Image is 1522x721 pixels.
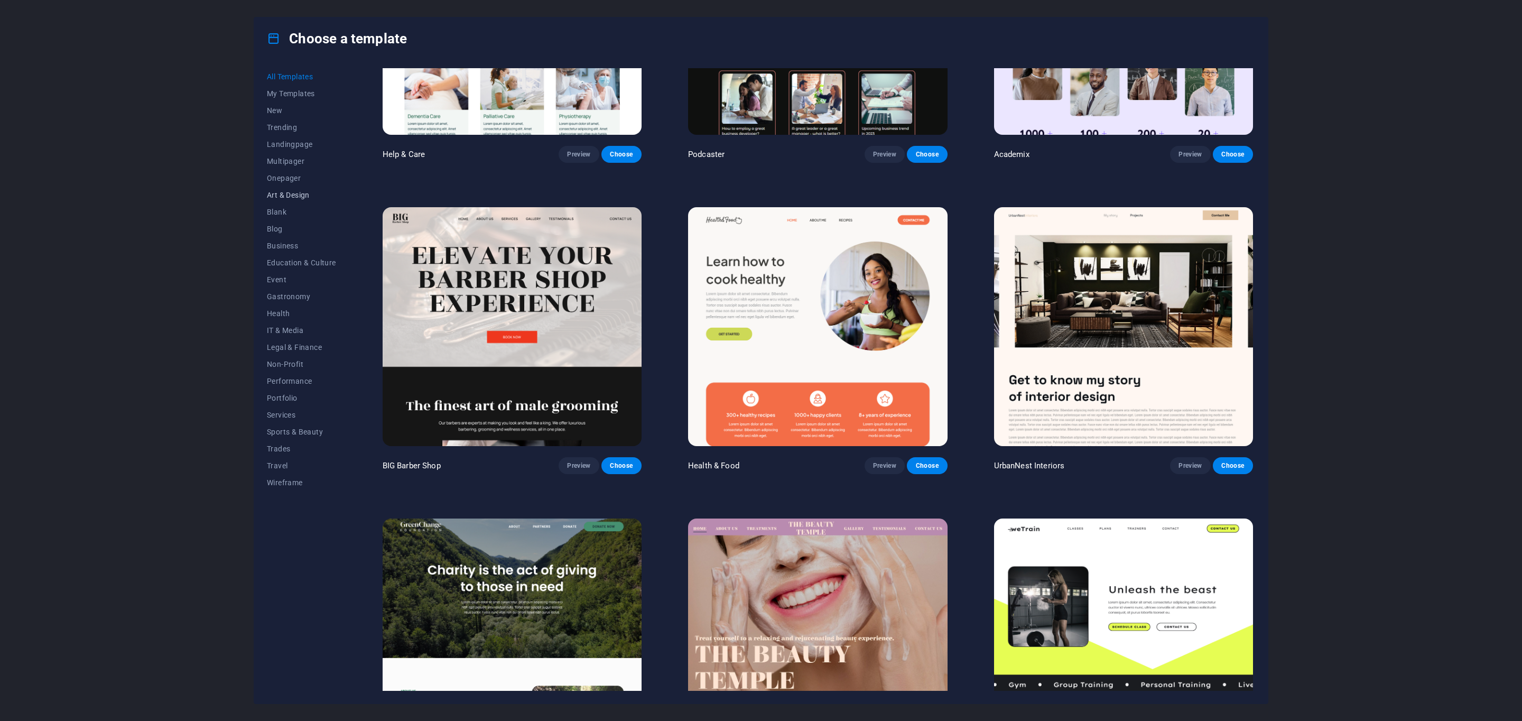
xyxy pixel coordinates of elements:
[267,237,336,254] button: Business
[267,85,336,102] button: My Templates
[267,461,336,470] span: Travel
[601,146,642,163] button: Choose
[688,460,739,471] p: Health & Food
[688,207,947,446] img: Health & Food
[915,461,939,470] span: Choose
[994,207,1253,446] img: UrbanNest Interiors
[1213,457,1253,474] button: Choose
[267,30,407,47] h4: Choose a template
[267,440,336,457] button: Trades
[267,356,336,373] button: Non-Profit
[267,157,336,165] span: Multipager
[267,187,336,204] button: Art & Design
[267,445,336,453] span: Trades
[267,119,336,136] button: Trending
[267,68,336,85] button: All Templates
[267,406,336,423] button: Services
[267,326,336,335] span: IT & Media
[267,170,336,187] button: Onepager
[383,149,425,160] p: Help & Care
[267,136,336,153] button: Landingpage
[1213,146,1253,163] button: Choose
[907,457,947,474] button: Choose
[994,149,1029,160] p: Academix
[267,390,336,406] button: Portfolio
[267,411,336,419] span: Services
[267,174,336,182] span: Onepager
[267,140,336,149] span: Landingpage
[601,457,642,474] button: Choose
[865,146,905,163] button: Preview
[915,150,939,159] span: Choose
[267,478,336,487] span: Wireframe
[267,343,336,352] span: Legal & Finance
[267,204,336,220] button: Blank
[267,271,336,288] button: Event
[994,460,1065,471] p: UrbanNest Interiors
[267,428,336,436] span: Sports & Beauty
[610,461,633,470] span: Choose
[567,461,590,470] span: Preview
[567,150,590,159] span: Preview
[907,146,947,163] button: Choose
[267,123,336,132] span: Trending
[267,394,336,402] span: Portfolio
[267,254,336,271] button: Education & Culture
[267,373,336,390] button: Performance
[1170,146,1210,163] button: Preview
[559,146,599,163] button: Preview
[1178,150,1202,159] span: Preview
[267,457,336,474] button: Travel
[610,150,633,159] span: Choose
[1221,150,1245,159] span: Choose
[383,207,642,446] img: BIG Barber Shop
[267,242,336,250] span: Business
[267,153,336,170] button: Multipager
[267,275,336,284] span: Event
[1221,461,1245,470] span: Choose
[267,258,336,267] span: Education & Culture
[267,89,336,98] span: My Templates
[267,102,336,119] button: New
[267,191,336,199] span: Art & Design
[559,457,599,474] button: Preview
[688,149,725,160] p: Podcaster
[267,220,336,237] button: Blog
[267,106,336,115] span: New
[267,474,336,491] button: Wireframe
[267,208,336,216] span: Blank
[267,72,336,81] span: All Templates
[267,288,336,305] button: Gastronomy
[267,360,336,368] span: Non-Profit
[267,322,336,339] button: IT & Media
[267,305,336,322] button: Health
[267,423,336,440] button: Sports & Beauty
[267,225,336,233] span: Blog
[383,460,441,471] p: BIG Barber Shop
[267,309,336,318] span: Health
[267,292,336,301] span: Gastronomy
[1170,457,1210,474] button: Preview
[865,457,905,474] button: Preview
[1178,461,1202,470] span: Preview
[267,377,336,385] span: Performance
[873,461,896,470] span: Preview
[873,150,896,159] span: Preview
[267,339,336,356] button: Legal & Finance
